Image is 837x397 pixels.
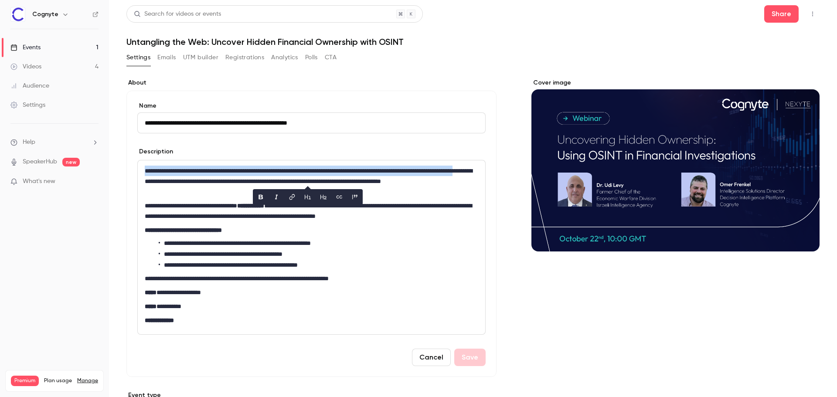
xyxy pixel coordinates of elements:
[254,190,268,204] button: bold
[348,190,362,204] button: blockquote
[10,81,49,90] div: Audience
[10,101,45,109] div: Settings
[44,377,72,384] span: Plan usage
[126,37,820,47] h1: Untangling the Web: Uncover Hidden Financial Ownership with OSINT
[62,158,80,166] span: new
[10,62,41,71] div: Videos
[23,138,35,147] span: Help
[325,51,337,64] button: CTA
[271,51,298,64] button: Analytics
[305,51,318,64] button: Polls
[32,10,58,19] h6: Cognyte
[10,138,99,147] li: help-dropdown-opener
[10,43,41,52] div: Events
[412,349,451,366] button: Cancel
[11,7,25,21] img: Cognyte
[137,102,486,110] label: Name
[225,51,264,64] button: Registrations
[157,51,176,64] button: Emails
[88,178,99,186] iframe: Noticeable Trigger
[126,78,497,87] label: About
[531,78,820,87] label: Cover image
[23,157,57,166] a: SpeakerHub
[11,376,39,386] span: Premium
[77,377,98,384] a: Manage
[137,160,486,335] section: description
[23,177,55,186] span: What's new
[134,10,221,19] div: Search for videos or events
[183,51,218,64] button: UTM builder
[137,147,173,156] label: Description
[285,190,299,204] button: link
[269,190,283,204] button: italic
[531,78,820,251] section: Cover image
[126,51,150,64] button: Settings
[764,5,799,23] button: Share
[138,160,485,334] div: editor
